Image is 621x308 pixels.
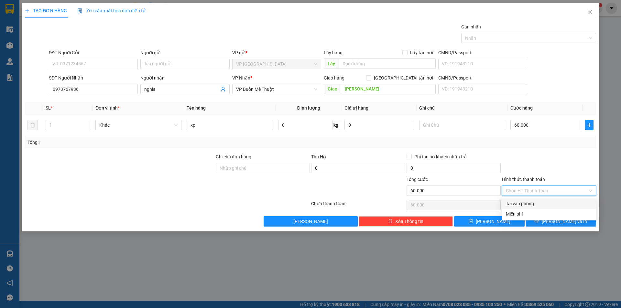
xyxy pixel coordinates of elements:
span: Lấy hàng [324,50,343,55]
span: printer [535,219,539,224]
span: Thu Hộ [311,154,326,159]
span: Giao hàng [324,75,344,80]
span: plus [25,8,29,13]
div: Miễn phí [506,210,592,218]
button: save[PERSON_NAME] [454,216,524,227]
span: user-add [221,87,226,92]
span: [PERSON_NAME] [476,218,510,225]
input: Ghi Chú [419,120,505,130]
div: Tại văn phòng [506,200,592,207]
div: Chưa thanh toán [310,200,406,211]
span: Lấy [324,58,339,69]
span: close [588,9,593,15]
div: CMND/Passport [438,74,527,81]
div: SĐT Người Nhận [49,74,138,81]
span: Tổng cước [407,177,428,182]
button: plus [585,120,594,130]
input: VD: Bàn, Ghế [187,120,273,130]
input: Dọc đường [339,58,436,69]
label: Ghi chú đơn hàng [216,154,251,159]
div: Người nhận [140,74,229,81]
button: Close [581,3,599,21]
span: Định lượng [297,105,320,111]
span: kg [333,120,339,130]
span: [PERSON_NAME] và In [542,218,587,225]
span: Khác [99,120,178,130]
span: TẠO ĐƠN HÀNG [25,8,67,13]
span: Lấy tận nơi [408,49,436,56]
img: icon [77,8,82,14]
div: Tổng: 1 [27,139,240,146]
button: deleteXóa Thông tin [359,216,453,227]
label: Hình thức thanh toán [502,177,545,182]
label: Gán nhãn [461,24,481,29]
span: [PERSON_NAME] [293,218,328,225]
span: Cước hàng [510,105,533,111]
span: Tên hàng [187,105,206,111]
span: SL [46,105,51,111]
span: plus [585,122,593,128]
input: Dọc đường [341,84,436,94]
span: delete [388,219,393,224]
div: CMND/Passport [438,49,527,56]
span: [GEOGRAPHIC_DATA] tận nơi [371,74,436,81]
span: VP Buôn Mê Thuột [236,84,317,94]
span: Đơn vị tính [95,105,120,111]
div: VP gửi [232,49,321,56]
span: VP Thủ Đức [236,59,317,69]
div: SĐT Người Gửi [49,49,138,56]
button: printer[PERSON_NAME] và In [526,216,596,227]
input: Ghi chú đơn hàng [216,163,310,173]
span: Xóa Thông tin [395,218,423,225]
span: Giao [324,84,341,94]
div: Người gửi [140,49,229,56]
span: Yêu cầu xuất hóa đơn điện tử [77,8,146,13]
span: VP Nhận [232,75,250,80]
button: [PERSON_NAME] [264,216,358,227]
button: delete [27,120,38,130]
input: 0 [344,120,414,130]
span: Giá trị hàng [344,105,368,111]
span: save [469,219,473,224]
span: Phí thu hộ khách nhận trả [412,153,469,160]
th: Ghi chú [417,102,508,114]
